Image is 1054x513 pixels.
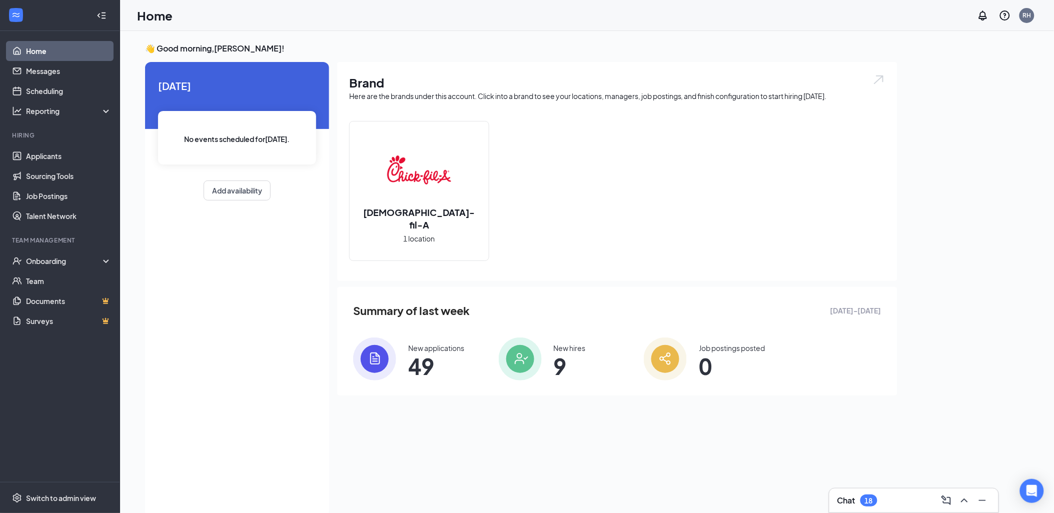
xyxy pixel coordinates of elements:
button: Minimize [974,492,990,508]
svg: QuestionInfo [999,9,1011,21]
a: Scheduling [26,81,112,101]
div: Job postings posted [699,343,765,353]
a: Sourcing Tools [26,166,112,186]
svg: ComposeMessage [940,494,952,506]
img: open.6027fd2a22e1237b5b06.svg [872,74,885,85]
div: Switch to admin view [26,493,96,503]
span: 0 [699,357,765,375]
a: Applicants [26,146,112,166]
div: Onboarding [26,256,103,266]
button: Add availability [204,180,271,200]
svg: Settings [12,493,22,503]
img: Chick-fil-A [387,138,451,202]
svg: ChevronUp [958,494,970,506]
svg: Collapse [97,10,107,20]
span: 1 location [404,233,435,244]
div: Hiring [12,131,110,139]
h2: [DEMOGRAPHIC_DATA]-fil-A [350,206,489,231]
svg: Notifications [977,9,989,21]
div: Reporting [26,106,112,116]
img: icon [499,337,542,380]
span: 9 [554,357,586,375]
button: ChevronUp [956,492,972,508]
button: ComposeMessage [938,492,954,508]
div: Here are the brands under this account. Click into a brand to see your locations, managers, job p... [349,91,885,101]
a: DocumentsCrown [26,291,112,311]
a: Team [26,271,112,291]
div: 18 [865,496,873,505]
svg: WorkstreamLogo [11,10,21,20]
svg: Minimize [976,494,988,506]
a: Talent Network [26,206,112,226]
div: RH [1023,11,1031,19]
span: No events scheduled for [DATE] . [185,133,290,144]
a: Messages [26,61,112,81]
div: New applications [408,343,464,353]
h3: 👋 Good morning, [PERSON_NAME] ! [145,43,897,54]
img: icon [353,337,396,380]
a: Job Postings [26,186,112,206]
span: [DATE] [158,78,316,93]
svg: Analysis [12,106,22,116]
h3: Chat [837,495,855,506]
h1: Brand [349,74,885,91]
svg: UserCheck [12,256,22,266]
a: Home [26,41,112,61]
div: Team Management [12,236,110,244]
h1: Home [137,7,173,24]
div: New hires [554,343,586,353]
img: icon [644,337,687,380]
span: [DATE] - [DATE] [830,305,881,316]
a: SurveysCrown [26,311,112,331]
span: Summary of last week [353,302,470,319]
span: 49 [408,357,464,375]
div: Open Intercom Messenger [1020,479,1044,503]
